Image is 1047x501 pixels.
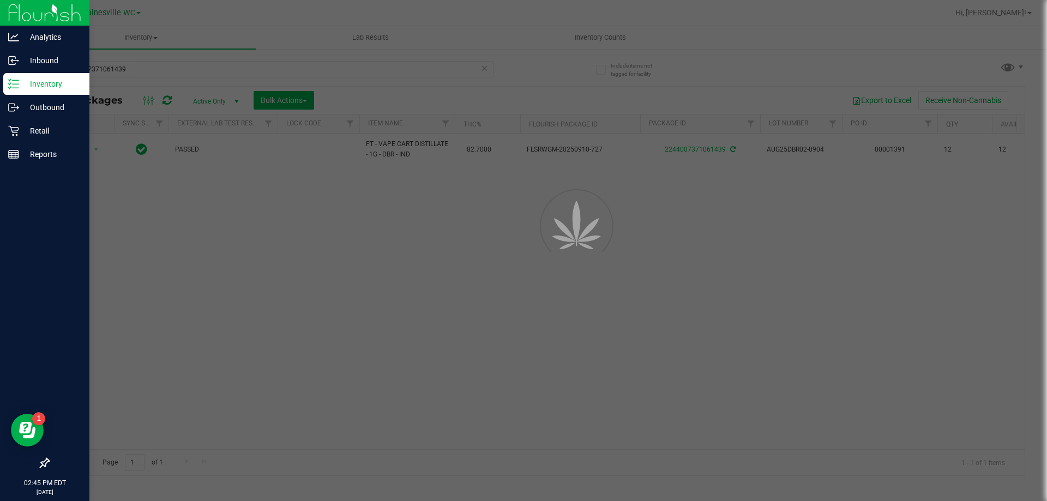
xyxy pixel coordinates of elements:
p: 02:45 PM EDT [5,478,85,488]
p: Inbound [19,54,85,67]
inline-svg: Outbound [8,102,19,113]
inline-svg: Inventory [8,79,19,89]
inline-svg: Reports [8,149,19,160]
inline-svg: Inbound [8,55,19,66]
iframe: Resource center unread badge [32,412,45,425]
p: Retail [19,124,85,137]
inline-svg: Retail [8,125,19,136]
p: Outbound [19,101,85,114]
p: Reports [19,148,85,161]
p: [DATE] [5,488,85,496]
inline-svg: Analytics [8,32,19,43]
p: Inventory [19,77,85,90]
iframe: Resource center [11,414,44,446]
p: Analytics [19,31,85,44]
